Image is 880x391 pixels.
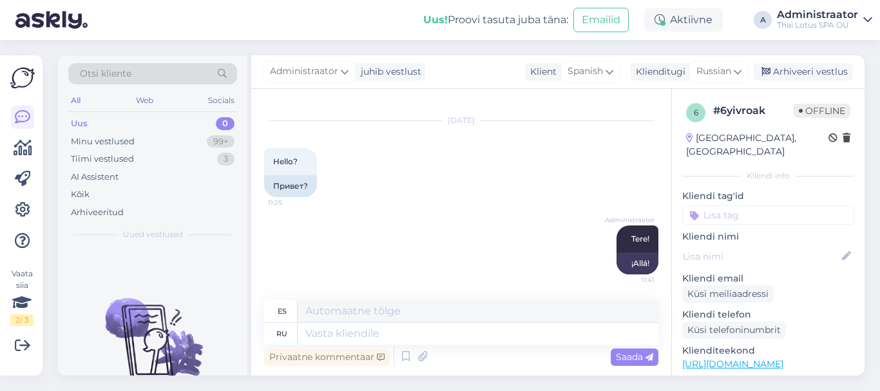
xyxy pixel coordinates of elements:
input: Lisa nimi [683,249,839,263]
div: AI Assistent [71,171,119,184]
div: juhib vestlust [356,65,421,79]
input: Lisa tag [682,205,854,225]
img: No chats [58,275,247,391]
div: Kliendi info [682,170,854,182]
div: Klienditugi [631,65,685,79]
div: ¡Allá! [617,253,658,274]
div: A [754,11,772,29]
div: 99+ [207,135,234,148]
div: # 6yivroak [713,103,794,119]
div: Klient [525,65,557,79]
div: Socials [206,92,237,109]
div: Arhiveeritud [71,206,124,219]
p: Kliendi nimi [682,230,854,243]
span: Tere! [631,234,649,243]
div: Administraator [777,10,858,20]
span: Russian [696,64,731,79]
span: 11:25 [268,198,316,207]
img: Askly Logo [10,66,35,90]
div: ru [276,323,287,345]
p: Kliendi email [682,272,854,285]
div: Privaatne kommentaar [264,348,390,366]
span: Otsi kliente [80,67,131,81]
span: Saada [616,351,653,363]
div: es [278,300,287,322]
div: 2 / 3 [10,314,33,326]
p: Klienditeekond [682,344,854,358]
span: Offline [794,104,850,118]
span: Spanish [568,64,603,79]
p: Kliendi tag'id [682,189,854,203]
div: Привет? [264,175,317,197]
div: Uus [71,117,88,130]
div: [GEOGRAPHIC_DATA], [GEOGRAPHIC_DATA] [686,131,828,158]
div: 3 [217,153,234,166]
span: Uued vestlused [123,229,183,240]
p: Vaata edasi ... [682,375,854,386]
div: Tiimi vestlused [71,153,134,166]
b: Uus! [423,14,448,26]
span: Administraator [270,64,338,79]
div: Küsi telefoninumbrit [682,321,786,339]
div: Vaata siia [10,268,33,326]
div: Minu vestlused [71,135,135,148]
div: Thai Lotus SPA OÜ [777,20,858,30]
div: All [68,92,83,109]
div: Aktiivne [644,8,723,32]
button: Emailid [573,8,629,32]
span: 6 [694,108,698,117]
p: Kliendi telefon [682,308,854,321]
div: Küsi meiliaadressi [682,285,774,303]
div: Kõik [71,188,90,201]
div: 0 [216,117,234,130]
a: AdministraatorThai Lotus SPA OÜ [777,10,872,30]
span: 11:41 [606,275,655,285]
div: Web [133,92,156,109]
div: Arhiveeri vestlus [754,63,853,81]
a: [URL][DOMAIN_NAME] [682,358,783,370]
div: [DATE] [264,115,658,126]
div: Proovi tasuta juba täna: [423,12,568,28]
span: Administraator [605,215,655,225]
span: Hello? [273,157,298,166]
